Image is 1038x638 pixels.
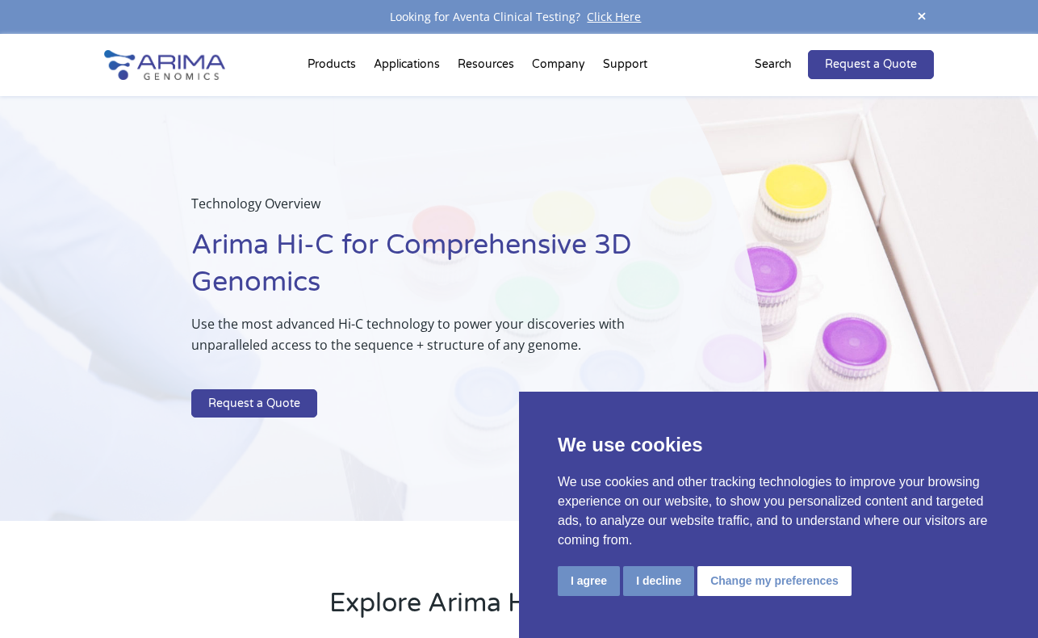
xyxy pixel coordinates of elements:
[104,586,935,634] h2: Explore Arima Hi-C Technology
[697,566,852,596] button: Change my preferences
[104,50,225,80] img: Arima-Genomics-logo
[191,389,317,418] a: Request a Quote
[558,472,999,550] p: We use cookies and other tracking technologies to improve your browsing experience on our website...
[104,6,935,27] div: Looking for Aventa Clinical Testing?
[623,566,694,596] button: I decline
[755,54,792,75] p: Search
[191,227,684,313] h1: Arima Hi-C for Comprehensive 3D Genomics
[808,50,934,79] a: Request a Quote
[558,566,620,596] button: I agree
[191,193,684,227] p: Technology Overview
[580,9,647,24] a: Click Here
[558,430,999,460] p: We use cookies
[191,313,684,368] p: Use the most advanced Hi-C technology to power your discoveries with unparalleled access to the s...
